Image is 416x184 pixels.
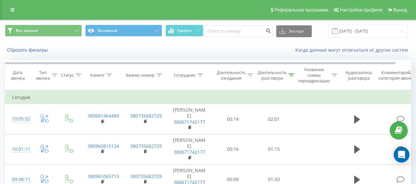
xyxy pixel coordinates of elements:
a: 380960815124 [87,143,119,149]
a: Когда данные могут отличаться от других систем [295,47,411,53]
button: Основной [85,25,162,37]
td: [PERSON_NAME] [166,104,212,134]
a: 380735682729 [130,113,162,119]
span: Реферальная программа [274,7,328,13]
div: 10:01:11 [12,143,25,156]
div: Аудиозапись разговора [343,70,375,81]
button: Сбросить фильтры [5,47,51,53]
span: График [177,28,192,33]
div: Статус [61,72,74,78]
a: 380671742177 [174,149,205,155]
td: 01:15 [254,134,295,165]
span: Все звонки [16,28,38,33]
div: Клиент [90,72,105,78]
button: Все звонки [5,25,82,37]
td: 00:14 [212,104,254,134]
div: Длительность разговора [258,70,287,81]
a: 380681464489 [87,113,119,119]
a: 380735682729 [130,173,162,179]
div: Длительность ожидания [217,70,246,81]
a: 380961065713 [87,173,119,179]
div: 10:05:52 [12,113,25,125]
span: Выход [393,7,407,13]
span: Настройки профиля [340,7,382,13]
div: Комментарий/категория звонка [378,70,416,81]
td: 02:01 [254,104,295,134]
input: Поиск по номеру [203,25,273,37]
div: Бизнес номер [126,72,155,78]
button: График [165,25,203,37]
div: Тип звонка [36,70,50,81]
div: Название схемы переадресации [298,67,330,84]
button: Экспорт [276,25,312,37]
div: Сотрудник [174,72,196,78]
div: Дата звонка [5,70,30,81]
td: [PERSON_NAME] [166,134,212,165]
a: 380735682729 [130,143,162,149]
div: Open Intercom Messenger [394,147,409,163]
a: 380671742177 [174,119,205,125]
td: 00:16 [212,134,254,165]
